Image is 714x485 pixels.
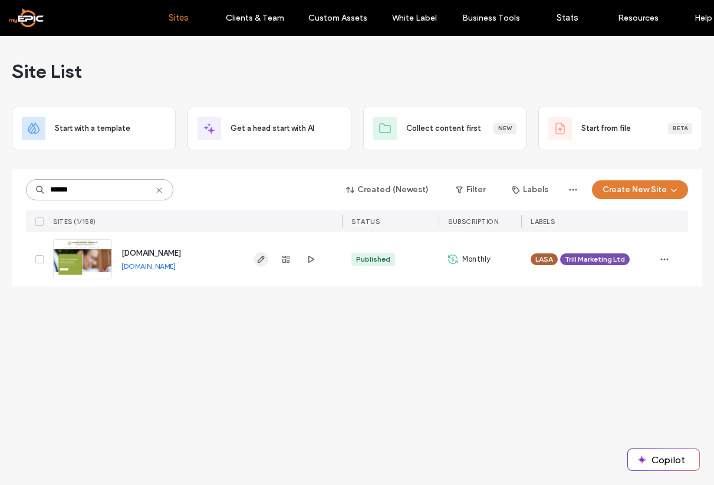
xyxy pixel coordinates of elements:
span: Collect content first [406,123,481,134]
span: Trill Marketing Ltd [565,254,625,265]
div: Published [356,254,390,265]
span: Monthly [462,253,491,265]
a: [DOMAIN_NAME] [121,262,176,270]
div: New [493,123,516,134]
button: Create New Site [592,180,688,199]
label: Custom Assets [308,13,367,23]
button: Filter [444,180,497,199]
span: SITES (1/158) [53,217,96,226]
span: LABELS [531,217,555,226]
span: Subscription [448,217,498,226]
label: Stats [557,12,578,23]
span: STATUS [351,217,380,226]
div: Collect content firstNew [363,107,527,150]
span: LASA [535,254,553,265]
a: [DOMAIN_NAME] [121,249,181,258]
label: Sites [169,12,189,23]
span: Start from file [581,123,631,134]
span: Get a head start with AI [231,123,314,134]
span: Help [27,8,51,19]
label: White Label [392,13,437,23]
label: Business Tools [462,13,520,23]
div: Get a head start with AI [187,107,351,150]
span: Site List [12,60,82,83]
button: Created (Newest) [336,180,439,199]
div: Beta [668,123,692,134]
div: Start from fileBeta [538,107,702,150]
div: Start with a template [12,107,176,150]
label: Resources [618,13,659,23]
span: Start with a template [55,123,130,134]
label: Clients & Team [226,13,284,23]
button: Labels [502,180,559,199]
label: Help [695,13,712,23]
button: Copilot [628,449,699,470]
